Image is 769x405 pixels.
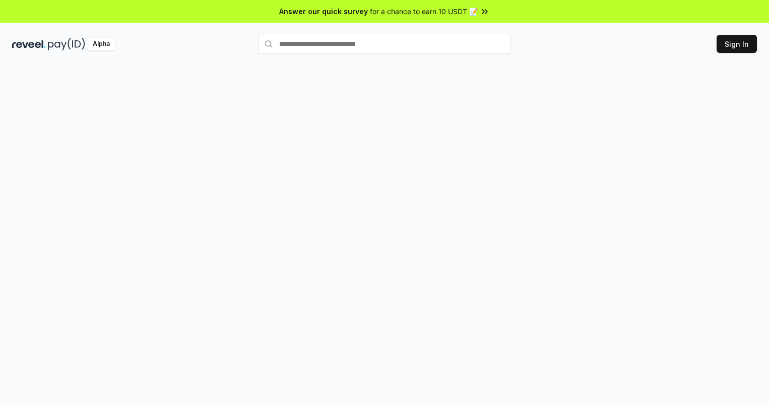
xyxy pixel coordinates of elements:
span: for a chance to earn 10 USDT 📝 [370,6,478,17]
div: Alpha [87,38,115,50]
button: Sign In [717,35,757,53]
img: reveel_dark [12,38,46,50]
img: pay_id [48,38,85,50]
span: Answer our quick survey [279,6,368,17]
